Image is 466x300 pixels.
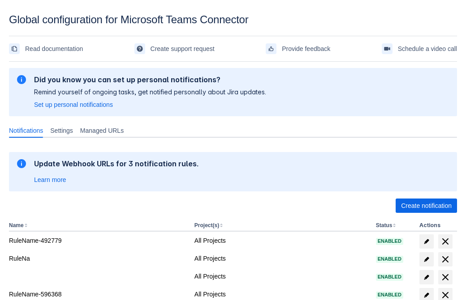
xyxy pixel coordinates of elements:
span: Enabled [376,257,403,262]
span: Create support request [151,42,215,56]
span: Read documentation [25,42,83,56]
a: Create support request [134,42,215,56]
div: All Projects [194,236,369,245]
a: Read documentation [9,42,83,56]
span: Provide feedback [282,42,330,56]
div: All Projects [194,290,369,299]
span: documentation [11,45,18,52]
span: information [16,74,27,85]
a: Provide feedback [266,42,330,56]
div: All Projects [194,272,369,281]
div: Global configuration for Microsoft Teams Connector [9,13,457,26]
span: Enabled [376,292,403,297]
span: Enabled [376,239,403,244]
button: Status [376,222,393,228]
span: delete [440,254,451,265]
a: Learn more [34,175,66,184]
p: Remind yourself of ongoing tasks, get notified personally about Jira updates. [34,88,266,97]
span: edit [423,238,430,245]
span: Managed URLs [80,126,124,135]
span: Settings [50,126,73,135]
div: RuleName-596368 [9,290,187,299]
button: Create notification [396,199,457,213]
span: edit [423,292,430,299]
span: videoCall [384,45,391,52]
span: support [136,45,143,52]
th: Actions [416,220,457,232]
span: feedback [268,45,275,52]
button: Name [9,222,24,228]
span: delete [440,272,451,283]
div: RuleName-492779 [9,236,187,245]
h2: Did you know you can set up personal notifications? [34,75,266,84]
h2: Update Webhook URLs for 3 notification rules. [34,159,199,168]
span: information [16,158,27,169]
span: edit [423,274,430,281]
span: delete [440,236,451,247]
button: Project(s) [194,222,219,228]
span: Notifications [9,126,43,135]
a: Set up personal notifications [34,100,113,109]
a: Schedule a video call [382,42,457,56]
span: Schedule a video call [398,42,457,56]
div: RuleNa [9,254,187,263]
span: edit [423,256,430,263]
span: Enabled [376,275,403,279]
div: All Projects [194,254,369,263]
span: Create notification [401,199,452,213]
